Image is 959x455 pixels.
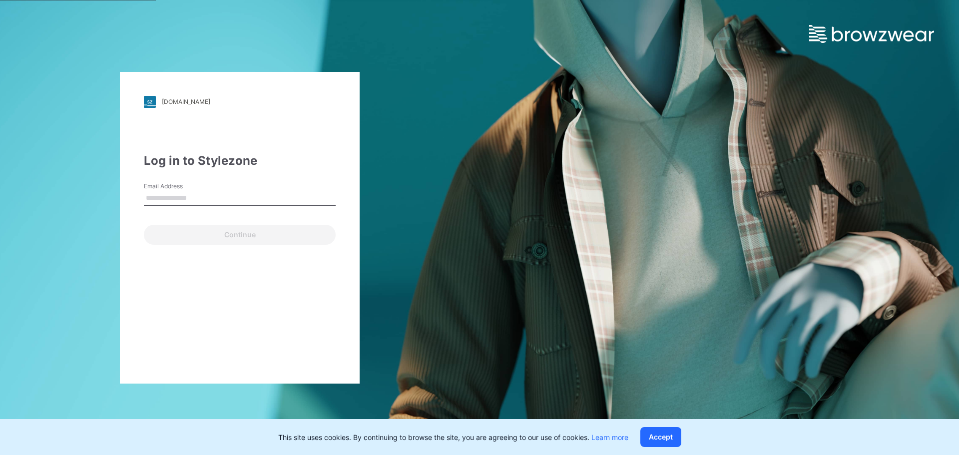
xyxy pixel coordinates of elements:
[144,96,336,108] a: [DOMAIN_NAME]
[144,152,336,170] div: Log in to Stylezone
[809,25,934,43] img: browzwear-logo.e42bd6dac1945053ebaf764b6aa21510.svg
[144,182,214,191] label: Email Address
[144,96,156,108] img: stylezone-logo.562084cfcfab977791bfbf7441f1a819.svg
[640,427,681,447] button: Accept
[162,98,210,105] div: [DOMAIN_NAME]
[278,432,628,443] p: This site uses cookies. By continuing to browse the site, you are agreeing to our use of cookies.
[591,433,628,442] a: Learn more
